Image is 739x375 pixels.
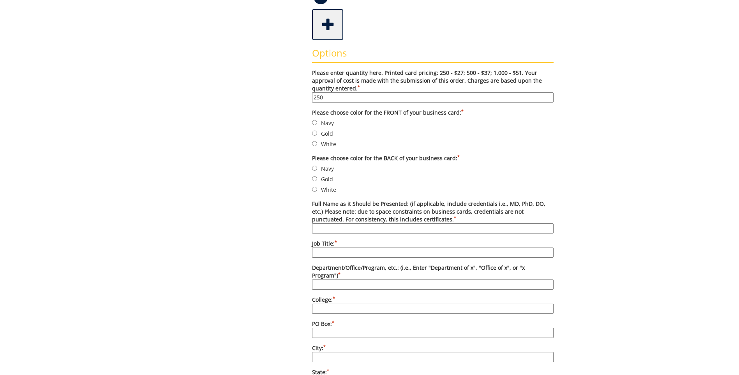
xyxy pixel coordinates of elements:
input: White [312,141,317,146]
label: White [312,140,554,148]
h3: Options [312,48,554,63]
input: Department/Office/Program, etc.: (i.e., Enter "Department of x", "Office of x", or "x Program")* [312,279,554,290]
label: Please choose color for the BACK of your business card: [312,154,554,162]
label: College: [312,296,554,314]
label: Gold [312,129,554,138]
label: White [312,185,554,194]
input: College:* [312,304,554,314]
label: Gold [312,175,554,183]
label: Department/Office/Program, etc.: (i.e., Enter "Department of x", "Office of x", or "x Program") [312,264,554,290]
input: Gold [312,131,317,136]
label: Job Title: [312,240,554,258]
label: City: [312,344,554,362]
label: Navy [312,164,554,173]
label: Please choose color for the FRONT of your business card: [312,109,554,117]
label: Full Name as it Should be Presented: (if applicable, include credentials i.e., MD, PhD, DO, etc.)... [312,200,554,233]
input: Job Title:* [312,248,554,258]
label: Please enter quantity here. Printed card pricing: 250 - $27; 500 - $37; 1,000 - $51. Your approva... [312,69,554,103]
input: White [312,187,317,192]
input: PO Box:* [312,328,554,338]
input: Please enter quantity here. Printed card pricing: 250 - $27; 500 - $37; 1,000 - $51. Your approva... [312,92,554,103]
input: Navy [312,166,317,171]
label: PO Box: [312,320,554,338]
input: Full Name as it Should be Presented: (if applicable, include credentials i.e., MD, PhD, DO, etc.)... [312,223,554,233]
input: Gold [312,176,317,181]
input: City:* [312,352,554,362]
input: Navy [312,120,317,125]
label: Navy [312,119,554,127]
